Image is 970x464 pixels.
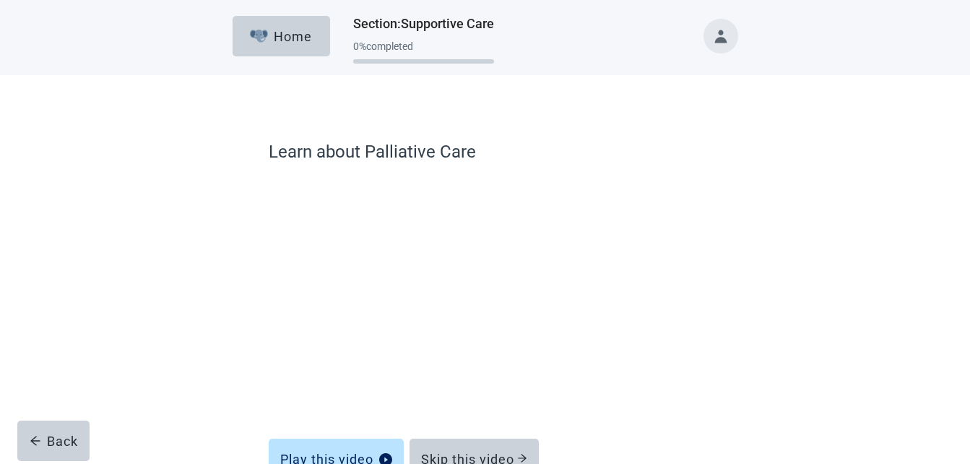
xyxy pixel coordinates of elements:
[250,30,268,43] img: Elephant
[30,434,78,448] div: Back
[30,435,41,447] span: arrow-left
[233,16,330,56] button: ElephantHome
[269,179,702,407] iframe: Palliative Care
[269,139,702,165] label: Learn about Palliative Care
[703,19,738,53] button: Toggle account menu
[517,453,527,463] span: arrow-right
[17,421,90,461] button: arrow-leftBack
[250,29,312,43] div: Home
[353,40,494,52] div: 0 % completed
[353,14,494,34] h1: Section : Supportive Care
[353,35,494,70] div: Progress section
